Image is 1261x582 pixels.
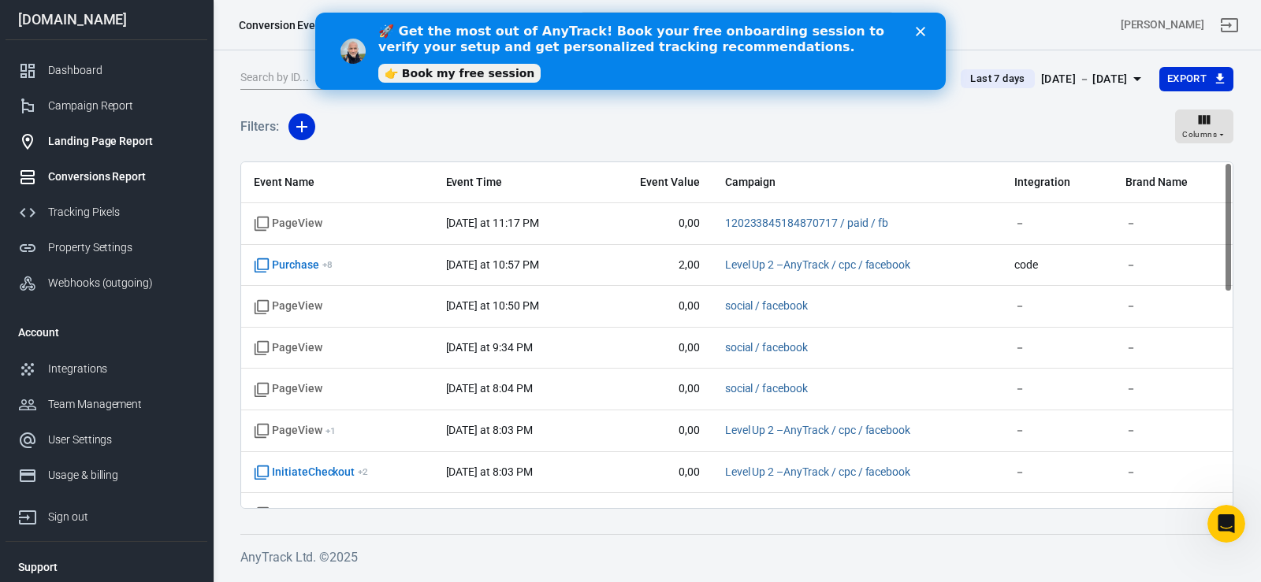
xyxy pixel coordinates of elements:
div: Dashboard [48,62,195,79]
span: Brand Name [1125,175,1220,191]
div: Usage & billing [48,467,195,484]
div: Account id: aTnV2ZTu [1121,17,1204,33]
span: code [1014,258,1100,273]
span: social / facebook [725,381,808,397]
span: － [1125,423,1220,439]
span: 0,00 [608,506,700,521]
span: 120233845184870717 / paid / fb [725,216,888,232]
iframe: Intercom live chat banner [315,13,946,90]
a: Sign out [6,493,207,535]
a: Integrations [6,351,207,387]
span: － [1014,381,1100,397]
time: 2025-09-29T21:34:16+02:00 [446,341,533,354]
time: 2025-09-29T23:17:05+02:00 [446,217,539,229]
a: social / facebook [725,341,808,354]
span: 0,00 [608,216,700,232]
span: － [1125,258,1220,273]
h5: Filters: [240,102,279,152]
span: － [1014,423,1100,439]
span: 0,00 [608,340,700,356]
li: Account [6,313,207,351]
span: － [1125,298,1220,314]
button: Last 7 days[DATE] － [DATE] [948,66,1159,92]
a: social / facebook [725,299,808,312]
span: － [1014,465,1100,480]
span: 0,00 [608,381,700,397]
div: scrollable content [241,162,1233,508]
a: Conversions Report [6,159,207,195]
div: [DOMAIN_NAME] [6,13,207,27]
a: Level Up 2 –AnyTrack / cpc / facebook [725,506,911,519]
sup: + 8 [322,259,333,270]
span: 2,00 [608,258,700,273]
span: 0,00 [608,298,700,314]
a: social / facebook [725,382,808,395]
time: 2025-09-29T22:57:07+02:00 [446,258,539,271]
sup: + 2 [358,466,368,477]
span: － [1125,340,1220,356]
a: Team Management [6,387,207,422]
span: Level Up 2 –AnyTrack / cpc / facebook [725,506,911,521]
div: Webhooks (outgoing) [48,275,195,291]
a: Sign out [1211,6,1248,44]
div: Conversion Events [239,17,331,33]
button: Export [1159,67,1233,91]
span: social / facebook [725,298,808,314]
span: Campaign [725,175,946,191]
span: Event Time [446,175,583,191]
a: 120233845184870717 / paid / fb [725,217,888,229]
span: Standard event name [254,381,322,397]
button: Columns [1175,109,1233,144]
time: 2025-09-29T20:03:22+02:00 [446,424,533,436]
time: 2025-09-29T20:03:22+02:00 [446,465,533,478]
span: InitiateCheckout [254,465,368,480]
span: Purchase [254,258,333,273]
span: － [1125,465,1220,480]
div: Conversions Report [48,169,195,185]
span: Event Value [608,175,700,191]
span: PageView [254,423,336,439]
a: Level Up 2 –AnyTrack / cpc / facebook [725,465,911,478]
span: Columns [1182,128,1217,142]
div: Tracking Pixels [48,204,195,221]
span: － [1125,216,1220,232]
input: Search by ID... [240,69,366,89]
span: Standard event name [254,298,322,314]
span: 0,00 [608,423,700,439]
span: － [1125,381,1220,397]
sup: + 1 [325,425,336,436]
time: 2025-09-29T19:40:08+02:00 [446,506,533,519]
span: Level Up 2 –AnyTrack / cpc / facebook [725,258,911,273]
button: Find anything...⌘ + K [579,12,895,39]
a: Dashboard [6,53,207,88]
time: 2025-09-29T20:04:14+02:00 [446,382,533,395]
span: － [1125,506,1220,521]
span: － [1014,340,1100,356]
a: Campaign Report [6,88,207,124]
h6: AnyTrack Ltd. © 2025 [240,547,1233,567]
span: Event Name [254,175,421,191]
a: Usage & billing [6,458,207,493]
time: 2025-09-29T22:50:30+02:00 [446,299,539,312]
div: Team Management [48,396,195,413]
a: Tracking Pixels [6,195,207,230]
a: Webhooks (outgoing) [6,265,207,301]
span: social / facebook [725,340,808,356]
a: Landing Page Report [6,124,207,159]
div: Campaign Report [48,98,195,114]
a: User Settings [6,422,207,458]
span: － [1014,506,1100,521]
iframe: Intercom live chat [1207,505,1245,543]
span: Standard event name [254,506,322,521]
span: 0,00 [608,465,700,480]
div: Sign out [48,509,195,525]
div: User Settings [48,432,195,448]
a: Level Up 2 –AnyTrack / cpc / facebook [725,424,911,436]
span: Level Up 2 –AnyTrack / cpc / facebook [725,465,911,480]
div: Integrations [48,361,195,377]
a: Property Settings [6,230,207,265]
div: Close [601,14,616,24]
